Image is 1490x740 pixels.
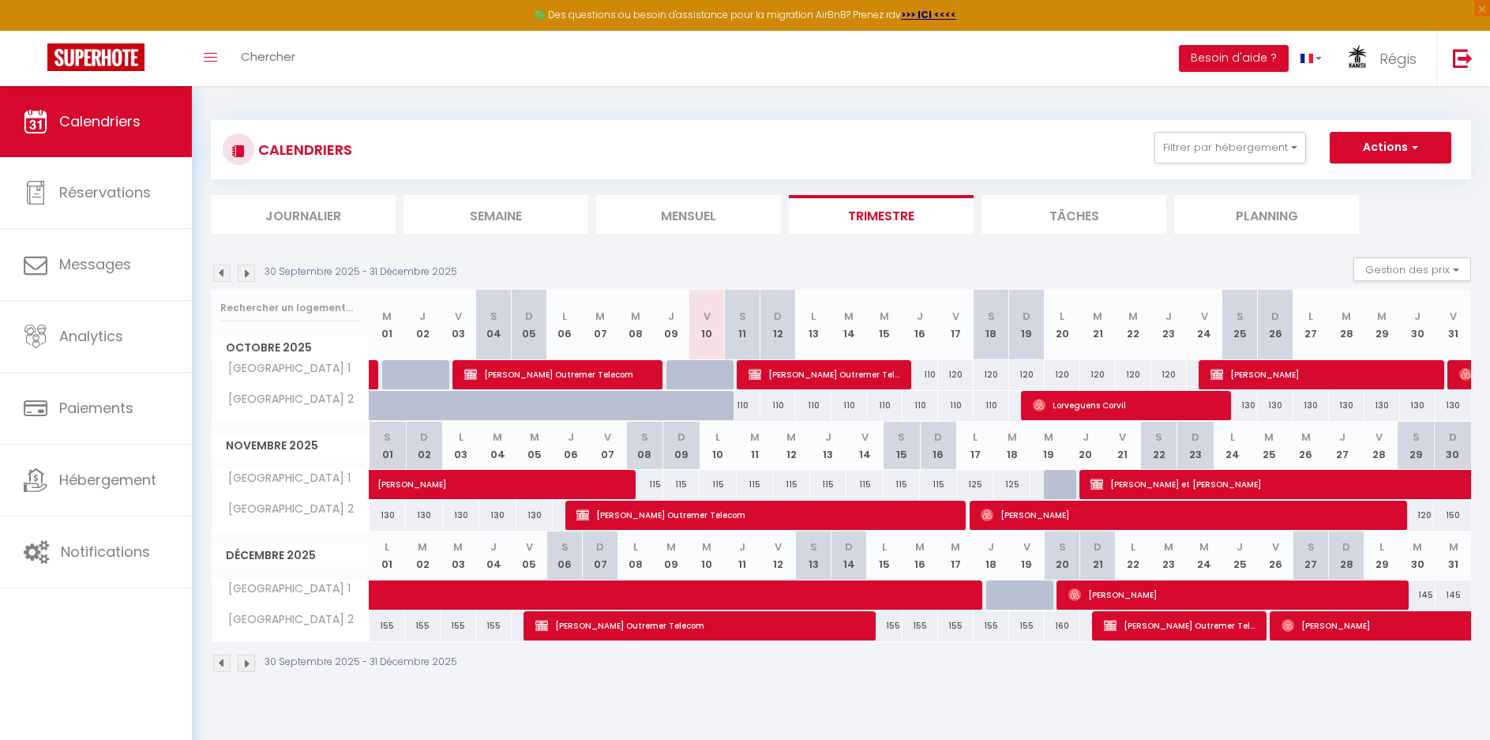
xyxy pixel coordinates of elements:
abbr: M [1342,309,1351,324]
abbr: L [811,309,816,324]
p: 30 Septembre 2025 - 31 Décembre 2025 [265,265,457,280]
abbr: M [1301,430,1311,445]
span: Hébergement [59,470,156,490]
abbr: S [561,539,569,554]
th: 18 [974,532,1009,580]
th: 12 [760,290,796,360]
abbr: L [562,309,567,324]
abbr: J [825,430,831,445]
abbr: D [420,430,428,445]
abbr: S [898,430,905,445]
span: [GEOGRAPHIC_DATA] 1 [214,470,355,487]
p: 30 Septembre 2025 - 31 Décembre 2025 [265,655,457,670]
div: 130 [1364,391,1400,420]
div: 155 [476,611,512,640]
abbr: M [750,430,760,445]
abbr: M [530,430,539,445]
div: 155 [938,611,974,640]
th: 23 [1151,532,1187,580]
div: 120 [1009,360,1045,389]
span: Octobre 2025 [212,336,369,359]
abbr: L [1230,430,1235,445]
th: 02 [405,290,441,360]
div: 155 [867,611,903,640]
div: 145 [1400,580,1436,610]
div: 120 [1080,360,1116,389]
abbr: L [973,430,978,445]
div: 115 [737,470,774,499]
th: 09 [654,532,689,580]
th: 06 [547,532,583,580]
button: Actions [1330,132,1451,163]
div: 115 [773,470,810,499]
abbr: M [951,539,960,554]
span: [PERSON_NAME] Outremer Telecom [464,359,654,389]
th: 30 [1434,422,1471,470]
th: 19 [1009,532,1045,580]
div: 120 [1151,360,1187,389]
abbr: S [739,309,746,324]
th: 26 [1258,532,1293,580]
img: Super Booking [47,43,144,71]
div: 130 [479,501,516,530]
li: Journalier [211,195,396,234]
span: Calendriers [59,111,141,131]
th: 18 [993,422,1030,470]
span: [GEOGRAPHIC_DATA] 1 [214,360,355,378]
abbr: S [988,309,995,324]
th: 25 [1251,422,1288,470]
th: 03 [443,422,480,470]
abbr: S [490,309,497,324]
abbr: V [1450,309,1457,324]
span: [PERSON_NAME] [1210,359,1436,389]
th: 17 [938,532,974,580]
img: ... [1346,45,1369,73]
th: 15 [867,532,903,580]
th: 27 [1293,532,1329,580]
th: 04 [476,290,512,360]
th: 22 [1116,290,1151,360]
abbr: V [1272,539,1279,554]
th: 27 [1293,290,1329,360]
th: 16 [920,422,957,470]
li: Tâches [981,195,1166,234]
abbr: M [1264,430,1274,445]
abbr: J [1339,430,1346,445]
abbr: L [715,430,720,445]
abbr: D [845,539,853,554]
abbr: V [952,309,959,324]
abbr: V [526,539,533,554]
abbr: M [1164,539,1173,554]
div: 130 [516,501,554,530]
div: 115 [920,470,957,499]
span: Chercher [241,48,295,65]
div: 130 [1400,391,1436,420]
abbr: M [1413,539,1422,554]
div: 155 [1009,611,1045,640]
th: 05 [512,290,547,360]
th: 29 [1364,290,1400,360]
abbr: V [775,539,782,554]
a: [PERSON_NAME] [370,470,407,500]
abbr: V [1201,309,1208,324]
abbr: L [1060,309,1064,324]
th: 10 [689,290,725,360]
th: 28 [1329,532,1364,580]
span: Messages [59,254,131,274]
div: 130 [1293,391,1329,420]
abbr: M [1449,539,1458,554]
th: 30 [1400,290,1436,360]
div: 110 [725,391,760,420]
abbr: J [668,309,674,324]
th: 23 [1151,290,1187,360]
abbr: V [604,430,611,445]
abbr: M [493,430,502,445]
th: 12 [760,532,796,580]
li: Trimestre [789,195,974,234]
span: [GEOGRAPHIC_DATA] 2 [214,391,358,408]
img: logout [1453,48,1473,68]
span: Régis [1379,49,1417,69]
th: 21 [1104,422,1141,470]
div: 160 [1045,611,1080,640]
abbr: M [666,539,676,554]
